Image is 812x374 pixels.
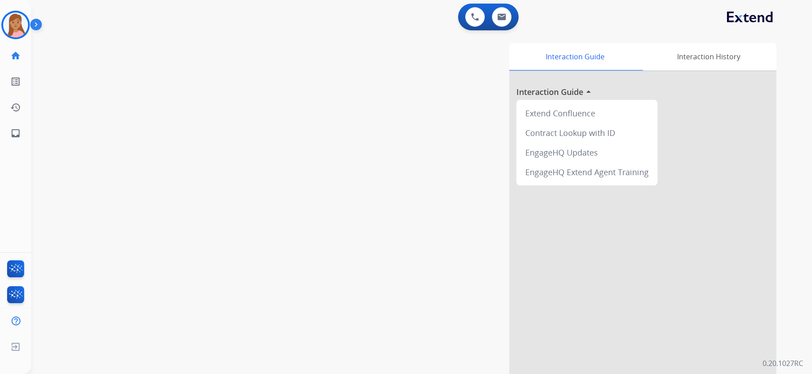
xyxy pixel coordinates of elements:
p: 0.20.1027RC [763,358,803,369]
div: Interaction History [641,43,776,70]
img: avatar [3,12,28,37]
div: EngageHQ Extend Agent Training [520,162,654,182]
mat-icon: inbox [10,128,21,139]
mat-icon: history [10,102,21,113]
mat-icon: list_alt [10,76,21,87]
div: EngageHQ Updates [520,143,654,162]
mat-icon: home [10,50,21,61]
div: Extend Confluence [520,103,654,123]
div: Contract Lookup with ID [520,123,654,143]
div: Interaction Guide [509,43,641,70]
